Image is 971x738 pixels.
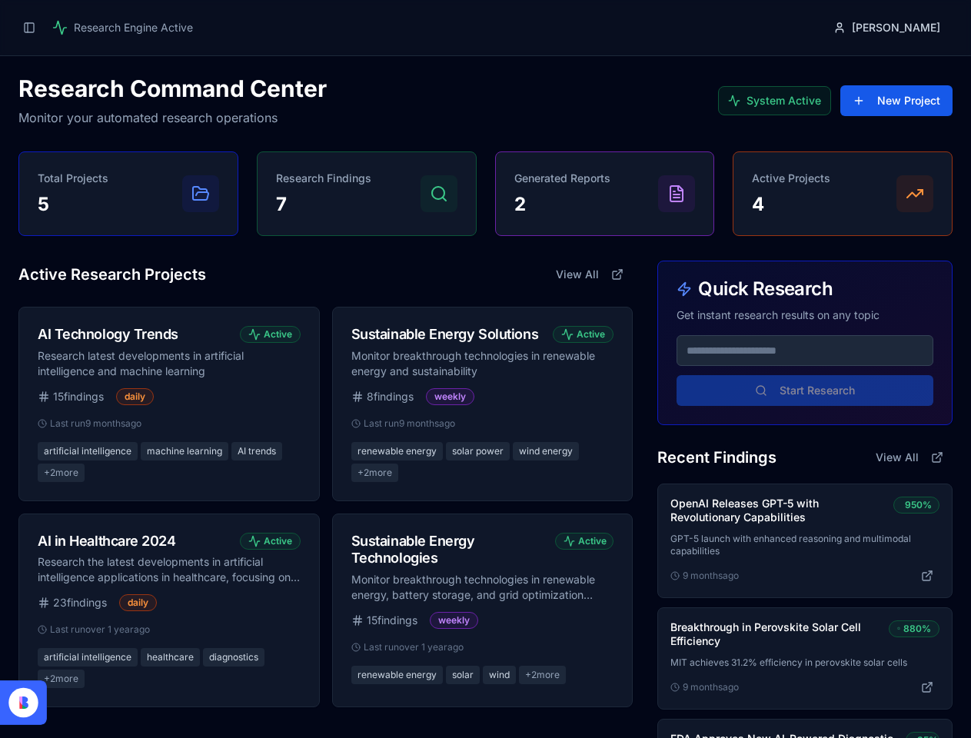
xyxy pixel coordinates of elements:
[141,442,228,460] span: machine learning
[203,648,264,667] span: diagnostics
[426,388,474,405] div: weekly
[547,261,633,288] button: View All
[119,594,157,611] div: daily
[889,620,939,637] div: 880 %
[38,533,176,550] div: AI in Healthcare 2024
[351,572,614,603] p: Monitor breakthrough technologies in renewable energy, battery storage, and grid optimization sol...
[670,533,939,557] p: GPT-5 launch with enhanced reasoning and multimodal capabilities
[683,570,739,582] span: 9 months ago
[38,442,138,460] span: artificial intelligence
[276,192,371,217] p: 7
[364,417,455,430] span: Last run 9 months ago
[38,192,108,217] p: 5
[514,171,610,186] p: Generated Reports
[747,93,821,108] span: System Active
[18,264,206,285] h2: Active Research Projects
[351,326,538,344] div: Sustainable Energy Solutions
[446,666,480,684] span: solar
[38,648,138,667] span: artificial intelligence
[38,326,178,344] div: AI Technology Trends
[276,171,371,186] p: Research Findings
[141,648,200,667] span: healthcare
[752,192,830,217] p: 4
[264,535,292,547] span: active
[364,641,464,653] span: Last run over 1 year ago
[578,535,605,547] span: active
[752,171,830,186] p: Active Projects
[38,348,301,379] p: Research latest developments in artificial intelligence and machine learning
[430,612,478,629] div: weekly
[670,657,939,669] p: MIT achieves 31.2% efficiency in perovskite solar cells
[677,280,933,298] div: Quick Research
[351,442,443,460] span: renewable energy
[38,171,108,186] p: Total Projects
[670,497,884,524] h4: OpenAI Releases GPT-5 with Revolutionary Capabilities
[351,666,443,684] span: renewable energy
[367,613,417,628] span: 15 findings
[670,620,879,647] h4: Breakthrough in Perovskite Solar Cell Efficiency
[50,623,150,636] span: Last run over 1 year ago
[519,666,566,684] span: + 2 more
[38,670,85,688] span: + 2 more
[840,85,953,116] button: New Project
[53,595,107,610] span: 23 findings
[866,444,953,471] button: View All
[50,417,141,430] span: Last run 9 months ago
[821,12,953,43] button: [PERSON_NAME]
[446,442,510,460] span: solar power
[577,328,605,341] span: active
[18,75,327,102] h1: Research Command Center
[116,388,154,405] div: daily
[657,447,776,468] h2: Recent Findings
[683,681,739,693] span: 9 months ago
[74,20,193,35] span: Research Engine Active
[852,20,940,35] span: [PERSON_NAME]
[677,307,933,323] p: Get instant research results on any topic
[483,666,516,684] span: wind
[38,464,85,482] span: + 2 more
[18,108,327,127] p: Monitor your automated research operations
[893,497,939,514] div: 950 %
[351,464,398,482] span: + 2 more
[264,328,292,341] span: active
[53,389,104,404] span: 15 findings
[231,442,282,460] span: AI trends
[351,348,614,379] p: Monitor breakthrough technologies in renewable energy and sustainability
[38,554,301,585] p: Research the latest developments in artificial intelligence applications in healthcare, focusing ...
[367,389,414,404] span: 8 findings
[514,192,610,217] p: 2
[351,533,555,567] div: Sustainable Energy Technologies
[513,442,579,460] span: wind energy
